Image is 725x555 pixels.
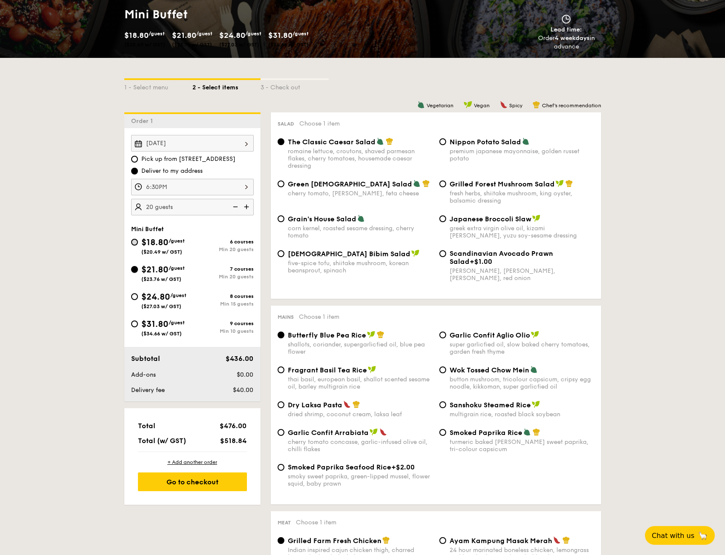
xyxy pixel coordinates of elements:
[439,332,446,338] input: Garlic Confit Aglio Oliosuper garlicfied oil, slow baked cherry tomatoes, garden fresh thyme
[439,250,446,257] input: Scandinavian Avocado Prawn Salad+$1.00[PERSON_NAME], [PERSON_NAME], [PERSON_NAME], red onion
[450,190,594,204] div: fresh herbs, shiitake mushroom, king oyster, balsamic dressing
[192,320,254,326] div: 9 courses
[296,519,336,526] span: Choose 1 item
[450,411,594,418] div: multigrain rice, roasted black soybean
[450,225,594,239] div: greek extra virgin olive oil, kizami [PERSON_NAME], yuzu soy-sesame dressing
[131,156,138,163] input: Pick up from [STREET_ADDRESS]
[288,401,342,409] span: Dry Laksa Pasta
[450,180,555,188] span: Grilled Forest Mushroom Salad
[560,14,573,24] img: icon-clock.2db775ea.svg
[141,237,169,248] span: $18.80
[474,103,490,109] span: Vegan
[241,199,254,215] img: icon-add.58712e84.svg
[131,386,165,394] span: Delivery fee
[352,401,360,408] img: icon-chef-hat.a58ddaea.svg
[500,101,507,109] img: icon-spicy.37a8142b.svg
[288,260,433,274] div: five-spice tofu, shiitake mushroom, korean beansprout, spinach
[268,42,309,48] span: ($34.66 w/ GST)
[131,320,138,327] input: $31.80/guest($34.66 w/ GST)9 coursesMin 10 guests
[413,180,421,187] img: icon-vegetarian.fe4039eb.svg
[220,422,246,430] span: $476.00
[278,121,294,127] span: Salad
[131,371,156,378] span: Add-ons
[141,276,181,282] span: ($23.76 w/ GST)
[523,428,531,436] img: icon-vegetarian.fe4039eb.svg
[228,199,241,215] img: icon-reduce.1d2dbef1.svg
[288,180,412,188] span: Green [DEMOGRAPHIC_DATA] Salad
[288,438,433,453] div: cherry tomato concasse, garlic-infused olive oil, chilli flakes
[138,472,247,491] div: Go to checkout
[464,101,472,109] img: icon-vegan.f8ff3823.svg
[377,331,384,338] img: icon-chef-hat.a58ddaea.svg
[370,428,378,436] img: icon-vegan.f8ff3823.svg
[219,42,259,48] span: ($27.03 w/ GST)
[131,135,254,152] input: Event date
[288,463,391,471] span: Smoked Paprika Seafood Rice
[439,138,446,145] input: Nippon Potato Saladpremium japanese mayonnaise, golden russet potato
[219,31,245,40] span: $24.80
[450,249,553,266] span: Scandinavian Avocado Prawn Salad
[278,215,284,222] input: Grain's House Saladcorn kernel, roasted sesame dressing, cherry tomato
[299,313,339,320] span: Choose 1 item
[450,138,521,146] span: Nippon Potato Salad
[288,215,356,223] span: Grain's House Salad
[138,437,186,445] span: Total (w/ GST)
[382,536,390,544] img: icon-chef-hat.a58ddaea.svg
[450,148,594,162] div: premium japanese mayonnaise, golden russet potato
[278,138,284,145] input: The Classic Caesar Saladromaine lettuce, croutons, shaved parmesan flakes, cherry tomatoes, house...
[450,429,522,437] span: Smoked Paprika Rice
[357,215,365,222] img: icon-vegetarian.fe4039eb.svg
[288,411,433,418] div: dried shrimp, coconut cream, laksa leaf
[556,180,564,187] img: icon-vegan.f8ff3823.svg
[192,301,254,307] div: Min 15 guests
[422,180,430,187] img: icon-chef-hat.a58ddaea.svg
[439,537,446,544] input: Ayam Kampung Masak Merah24 hour marinated boneless chicken, lemongrass and lime leaf scented samb...
[124,31,149,40] span: $18.80
[141,319,169,329] span: $31.80
[131,355,160,363] span: Subtotal
[124,42,165,48] span: ($20.49 w/ GST)
[141,331,182,337] span: ($34.66 w/ GST)
[278,332,284,338] input: Butterfly Blue Pea Riceshallots, coriander, supergarlicfied oil, blue pea flower
[192,80,261,92] div: 2 - Select items
[439,429,446,436] input: Smoked Paprika Riceturmeric baked [PERSON_NAME] sweet paprika, tri-colour capsicum
[450,438,594,453] div: turmeric baked [PERSON_NAME] sweet paprika, tri-colour capsicum
[343,401,351,408] img: icon-spicy.37a8142b.svg
[450,401,531,409] span: Sanshoku Steamed Rice
[141,292,170,302] span: $24.80
[131,168,138,175] input: Deliver to my address
[288,225,433,239] div: corn kernel, roasted sesame dressing, cherry tomato
[367,331,375,338] img: icon-vegan.f8ff3823.svg
[196,31,212,37] span: /guest
[288,366,367,374] span: Fragrant Basil Tea Rice
[233,386,253,394] span: $40.00
[531,331,539,338] img: icon-vegan.f8ff3823.svg
[698,531,708,541] span: 🦙
[288,331,366,339] span: Butterfly Blue Pea Rice
[278,250,284,257] input: [DEMOGRAPHIC_DATA] Bibim Saladfive-spice tofu, shiitake mushroom, korean beansprout, spinach
[532,401,540,408] img: icon-vegan.f8ff3823.svg
[278,537,284,544] input: Grilled Farm Fresh ChickenIndian inspired cajun chicken thigh, charred broccoli, slow baked cherr...
[292,31,309,37] span: /guest
[278,366,284,373] input: Fragrant Basil Tea Ricethai basil, european basil, shallot scented sesame oil, barley multigrain ...
[141,265,169,275] span: $21.80
[439,180,446,187] input: Grilled Forest Mushroom Saladfresh herbs, shiitake mushroom, king oyster, balsamic dressing
[138,422,155,430] span: Total
[288,473,433,487] div: smoky sweet paprika, green-lipped mussel, flower squid, baby prawn
[530,366,538,373] img: icon-vegetarian.fe4039eb.svg
[278,180,284,187] input: Green [DEMOGRAPHIC_DATA] Saladcherry tomato, [PERSON_NAME], feta cheese
[376,137,384,145] img: icon-vegetarian.fe4039eb.svg
[439,215,446,222] input: Japanese Broccoli Slawgreek extra virgin olive oil, kizami [PERSON_NAME], yuzu soy-sesame dressing
[528,34,605,51] div: Order in advance
[532,215,541,222] img: icon-vegan.f8ff3823.svg
[141,167,203,175] span: Deliver to my address
[533,428,540,436] img: icon-chef-hat.a58ddaea.svg
[450,215,531,223] span: Japanese Broccoli Slaw
[450,331,530,339] span: Garlic Confit Aglio Olio
[509,103,522,109] span: Spicy
[131,199,254,215] input: Number of guests
[555,34,590,42] strong: 4 weekdays
[131,226,164,233] span: Mini Buffet
[226,355,253,363] span: $436.00
[278,520,291,526] span: Meat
